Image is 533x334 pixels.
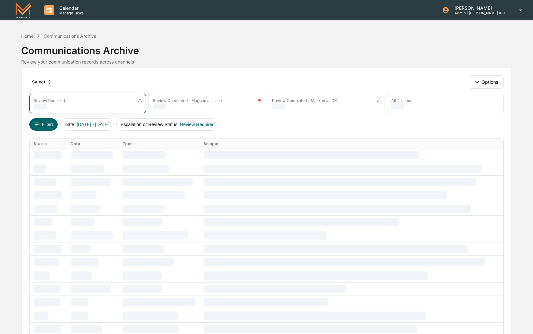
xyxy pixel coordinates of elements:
th: Snippet [200,139,503,149]
th: Topic [119,139,200,149]
div: Review Required [34,98,65,103]
img: icon [138,98,142,103]
button: Escalation or Review Status:Review Required [116,118,219,131]
span: Review Required [180,122,215,127]
div: Communications Archive [21,39,511,56]
button: Options [468,75,503,88]
button: Date:[DATE] - [DATE] [60,118,114,131]
div: Home [21,33,34,39]
div: Select [29,77,55,87]
p: Admin • [PERSON_NAME] & Co. - BD [449,11,510,15]
img: logo [16,2,31,18]
img: icon [257,98,261,103]
p: Calendar [54,5,87,11]
div: Review your communication records across channels [21,59,511,65]
p: Manage Tasks [54,11,87,15]
button: Filters [29,118,58,131]
span: [DATE] - [DATE] [77,122,109,127]
div: Review Completed - Flagged as Issue [153,98,222,103]
img: icon [376,98,380,103]
p: [PERSON_NAME] [449,5,510,11]
div: Review Completed - Marked as OK [272,98,337,103]
div: All Threads [391,98,412,103]
th: Status [30,139,66,149]
th: Date [67,139,119,149]
div: Communications Archive [44,33,96,39]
